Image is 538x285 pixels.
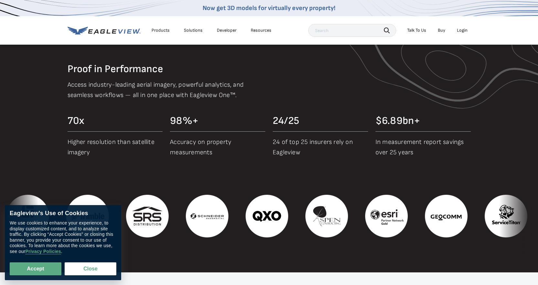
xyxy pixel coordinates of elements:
[68,137,163,158] p: Higher resolution than satellite imagery
[170,116,265,126] div: 98%+
[65,262,116,275] button: Close
[10,262,61,275] button: Accept
[438,27,445,33] a: Buy
[184,27,203,33] div: Solutions
[25,249,61,254] a: Privacy Policies
[407,27,426,33] div: Talk To Us
[68,80,264,100] p: Access industry-leading aerial imagery, powerful analytics, and seamless workflows — all in one p...
[308,24,396,37] input: Search
[273,137,368,158] p: 24 of top 25 insurers rely on Eagleview
[10,220,116,254] div: We use cookies to enhance your experience, to display customized content, and to analyze site tra...
[68,64,471,74] h2: Proof in Performance
[457,27,468,33] div: Login
[152,27,170,33] div: Products
[10,210,116,217] div: Eagleview’s Use of Cookies
[217,27,237,33] a: Developer
[375,137,471,158] p: In measurement report savings over 25 years
[375,116,471,126] div: $6.89bn+
[68,116,163,126] div: 70x
[203,4,335,12] a: Now get 3D models for virtually every property!
[273,116,368,126] div: 24/25
[251,27,271,33] div: Resources
[170,137,265,158] p: Accuracy on property measurements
